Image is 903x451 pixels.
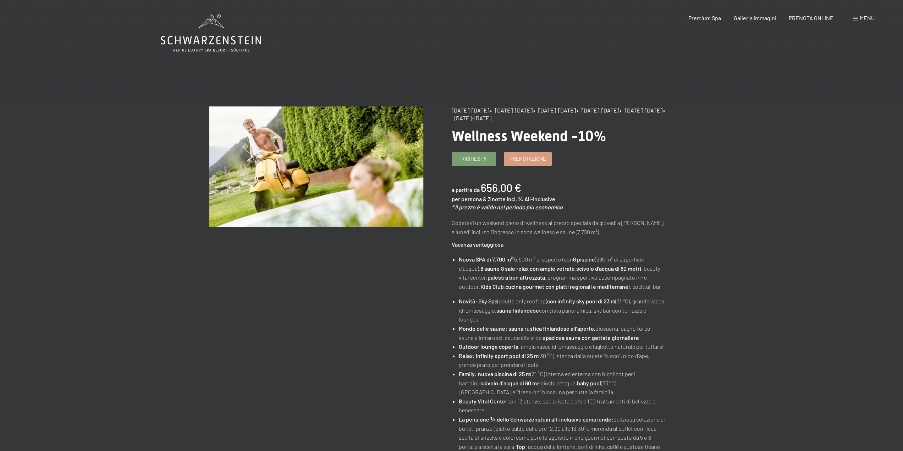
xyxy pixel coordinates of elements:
[452,218,666,236] p: GodeteVi un weekend pieno di wellness al prezzo speciale da giovedì a [PERSON_NAME] a lunedì incl...
[452,107,489,114] span: [DATE]-[DATE]
[452,204,563,210] em: * il prezzo è valido nel periodo più economico
[499,343,518,350] strong: coperta
[459,416,613,423] strong: La pensione ¾ dello Schwarzenstein all-inclusive comprende:
[480,380,537,386] strong: scivolo d’acqua di 60 m
[452,152,496,166] a: Richiesta
[620,107,662,114] span: • [DATE]-[DATE]
[734,15,776,21] a: Galleria immagini
[459,351,665,369] li: (30 °C), stanza della quiete “fuoco”, nido d'ape, grande prato per prendere il sole
[459,352,539,359] strong: Relax: infinity sport pool di 25 m
[488,196,506,202] span: 3 notte
[860,15,875,21] span: Menu
[573,256,595,263] strong: 6 piscine
[459,298,497,304] strong: Novità: Sky Spa
[459,325,595,332] strong: Mondo delle saune: sauna rustica finlandese all’aperto,
[543,334,639,341] strong: spaziosa sauna con gettate giornaliere
[488,274,545,281] strong: palestra ben attrezzata
[481,181,521,194] b: 656,00 €
[452,128,606,144] span: Wellness Weekend -10%
[547,298,615,304] strong: con infinity sky pool di 23 m
[504,152,551,166] a: Prenotazione
[501,265,575,272] strong: 8 sale relax con ampie vetrate
[459,342,665,351] li: , ampia vasca idromassaggio e laghetto naturale per tuffarsi
[459,370,530,377] strong: Family: nuova piscina di 25 m
[577,380,601,386] strong: baby pool
[459,343,498,350] strong: Outdoor lounge
[459,369,665,397] li: (31 °C) interna ed esterna con highlight per i bambini: e giochi d'acqua, (33 °C), [GEOGRAPHIC_DA...
[459,398,507,405] strong: Beauty Vital Center
[459,255,665,291] li: (5.500 m² al coperto) con (680 m² di superficie d'acqua), , , , beauty vital center, , programma ...
[505,283,630,290] strong: cucina gourmet con piatti regionali e mediterranei
[789,15,833,21] a: PRENOTA ONLINE
[507,196,555,202] span: incl. ¾ All-Inclusive
[452,186,480,193] span: a partire da
[459,256,513,263] strong: Nuova SPA di 7.700 m²
[452,196,487,202] span: per persona &
[490,107,533,114] span: • [DATE]-[DATE]
[480,283,504,290] strong: Kids Club
[209,106,423,227] img: Wellness Weekend -10%
[480,265,500,272] strong: 8 saune
[577,107,619,114] span: • [DATE]-[DATE]
[576,265,641,272] strong: scivolo d'acqua di 60 metri
[510,155,546,163] span: Prenotazione
[459,297,665,324] li: (adults only rooftop) (31 °C), grande vasca idromassaggio, con vista panoramica, sky bar con terr...
[459,324,665,342] li: biosauna, bagno turco, sauna a infrarossi, sauna alle erbe,
[461,155,486,163] span: Richiesta
[496,307,539,314] strong: sauna finlandese
[516,443,525,450] strong: Top
[452,241,503,248] strong: Vacanza vantaggiosa
[533,107,576,114] span: • [DATE]-[DATE]
[688,15,721,21] a: Premium Spa
[459,397,665,415] li: con 13 stanze, spa privata e oltre 100 trattamenti di bellezza e benessere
